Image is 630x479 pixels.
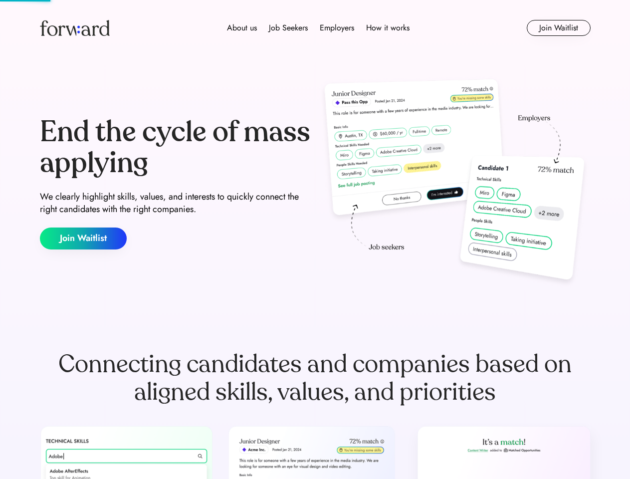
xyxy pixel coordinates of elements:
div: Job Seekers [269,22,308,34]
img: hero-image.png [319,76,591,290]
button: Join Waitlist [40,228,127,249]
div: We clearly highlight skills, values, and interests to quickly connect the right candidates with t... [40,191,311,216]
div: How it works [366,22,410,34]
button: Join Waitlist [527,20,591,36]
div: About us [227,22,257,34]
div: Employers [320,22,354,34]
div: Connecting candidates and companies based on aligned skills, values, and priorities [40,350,591,406]
div: End the cycle of mass applying [40,117,311,178]
img: Forward logo [40,20,110,36]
